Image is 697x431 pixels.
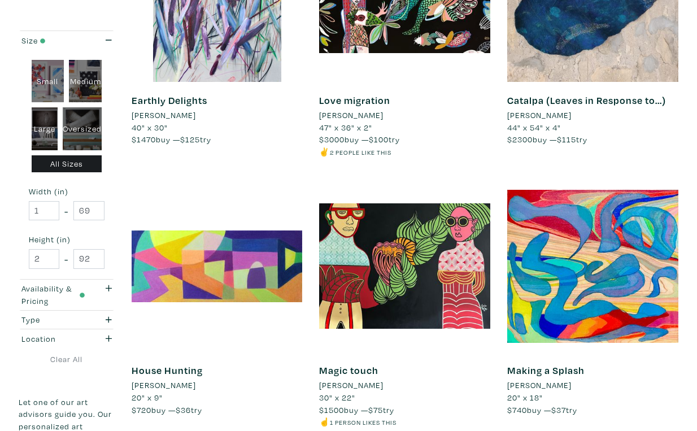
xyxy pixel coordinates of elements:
li: [PERSON_NAME] [507,109,572,121]
small: Height (in) [29,236,104,243]
div: Size [21,34,85,47]
a: Clear All [19,353,115,365]
a: [PERSON_NAME] [507,379,678,391]
div: Availability & Pricing [21,282,85,307]
li: [PERSON_NAME] [319,379,384,391]
li: [PERSON_NAME] [507,379,572,391]
li: ☝️ [319,416,490,428]
span: - [64,203,68,219]
span: $3000 [319,134,345,145]
a: [PERSON_NAME] [319,379,490,391]
span: $720 [132,404,151,415]
span: buy — try [507,134,587,145]
li: [PERSON_NAME] [319,109,384,121]
div: All Sizes [32,155,102,173]
span: $125 [180,134,200,145]
small: 2 people like this [330,148,391,156]
li: [PERSON_NAME] [132,379,196,391]
small: Width (in) [29,188,104,195]
span: 44" x 54" x 4" [507,122,561,133]
div: Location [21,333,85,345]
div: Small [32,60,64,103]
span: buy — try [132,404,202,415]
div: Large [32,107,58,150]
a: Magic touch [319,364,378,377]
span: buy — try [132,134,211,145]
span: $1500 [319,404,344,415]
span: $115 [557,134,576,145]
span: - [64,251,68,267]
button: Availability & Pricing [19,280,115,310]
div: Medium [69,60,102,103]
span: 40" x 30" [132,122,168,133]
span: 20" x 18" [507,392,543,403]
span: $75 [368,404,383,415]
a: House Hunting [132,364,203,377]
div: Type [21,314,85,326]
a: [PERSON_NAME] [132,379,303,391]
span: buy — try [507,404,577,415]
span: buy — try [319,404,394,415]
span: buy — try [319,134,400,145]
a: Catalpa (Leaves in Response to...) [507,94,666,107]
a: [PERSON_NAME] [319,109,490,121]
span: $740 [507,404,527,415]
a: Making a Splash [507,364,585,377]
span: $36 [176,404,191,415]
small: 1 person likes this [330,418,397,426]
a: Love migration [319,94,390,107]
span: $100 [369,134,389,145]
a: [PERSON_NAME] [132,109,303,121]
div: Oversized [63,107,102,150]
span: $1470 [132,134,156,145]
span: $37 [551,404,566,415]
span: $2300 [507,134,533,145]
a: Earthly Delights [132,94,207,107]
button: Location [19,329,115,348]
a: [PERSON_NAME] [507,109,678,121]
span: 47" x 36" x 2" [319,122,372,133]
span: 30" x 22" [319,392,355,403]
span: 20" x 9" [132,392,163,403]
li: ✌️ [319,146,490,158]
li: [PERSON_NAME] [132,109,196,121]
button: Size [19,31,115,50]
button: Type [19,311,115,329]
